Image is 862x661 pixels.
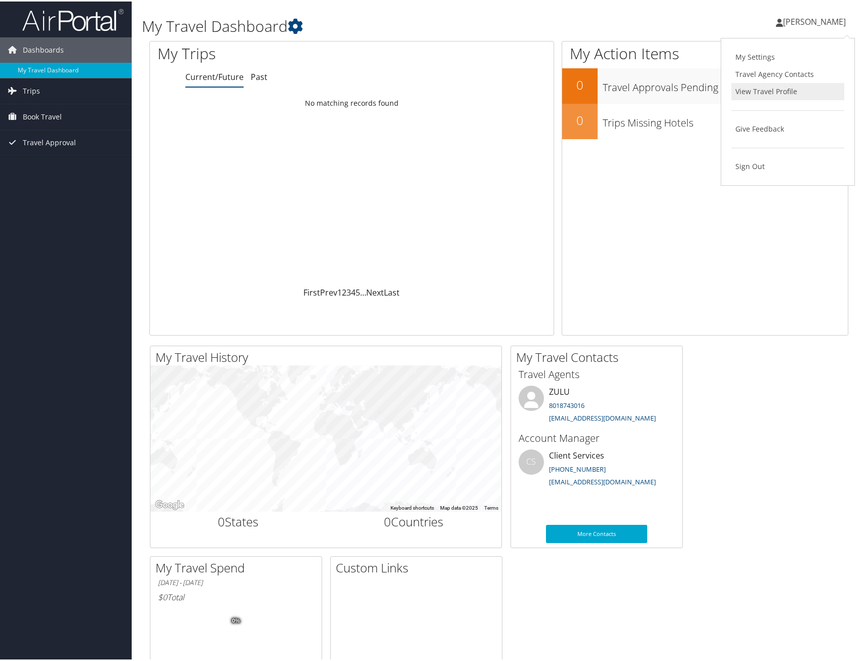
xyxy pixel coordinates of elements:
[549,412,656,421] a: [EMAIL_ADDRESS][DOMAIN_NAME]
[366,285,384,297] a: Next
[336,558,502,575] h2: Custom Links
[731,47,844,64] a: My Settings
[158,590,314,601] h6: Total
[218,512,225,528] span: 0
[320,285,337,297] a: Prev
[158,512,319,529] h2: States
[440,504,478,509] span: Map data ©2025
[390,503,434,510] button: Keyboard shortcuts
[519,430,675,444] h3: Account Manager
[232,616,240,623] tspan: 0%
[562,102,848,138] a: 0Trips Missing Hotels
[153,497,186,510] a: Open this area in Google Maps (opens a new window)
[22,7,124,30] img: airportal-logo.png
[346,285,351,297] a: 3
[514,384,680,426] li: ZULU
[484,504,498,509] a: Terms (opens in new tab)
[142,14,618,35] h1: My Travel Dashboard
[731,156,844,174] a: Sign Out
[360,285,366,297] span: …
[562,67,848,102] a: 0Travel Approvals Pending (Advisor Booked)
[519,448,544,473] div: CS
[549,399,584,408] a: 8018743016
[23,36,64,61] span: Dashboards
[185,70,244,81] a: Current/Future
[549,463,606,472] a: [PHONE_NUMBER]
[783,15,846,26] span: [PERSON_NAME]
[562,42,848,63] h1: My Action Items
[23,103,62,128] span: Book Travel
[516,347,682,364] h2: My Travel Contacts
[155,558,322,575] h2: My Travel Spend
[342,285,346,297] a: 2
[150,93,554,111] td: No matching records found
[731,119,844,136] a: Give Feedback
[158,576,314,586] h6: [DATE] - [DATE]
[562,110,598,128] h2: 0
[158,590,167,601] span: $0
[384,512,391,528] span: 0
[23,77,40,102] span: Trips
[153,497,186,510] img: Google
[603,109,848,129] h3: Trips Missing Hotels
[337,285,342,297] a: 1
[519,366,675,380] h3: Travel Agents
[546,523,647,542] a: More Contacts
[158,42,378,63] h1: My Trips
[384,285,400,297] a: Last
[155,347,501,364] h2: My Travel History
[351,285,356,297] a: 4
[549,476,656,485] a: [EMAIL_ADDRESS][DOMAIN_NAME]
[334,512,494,529] h2: Countries
[356,285,360,297] a: 5
[562,75,598,92] h2: 0
[776,5,856,35] a: [PERSON_NAME]
[603,74,848,93] h3: Travel Approvals Pending (Advisor Booked)
[251,70,267,81] a: Past
[731,81,844,99] a: View Travel Profile
[731,64,844,81] a: Travel Agency Contacts
[23,129,76,154] span: Travel Approval
[303,285,320,297] a: First
[514,448,680,489] li: Client Services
